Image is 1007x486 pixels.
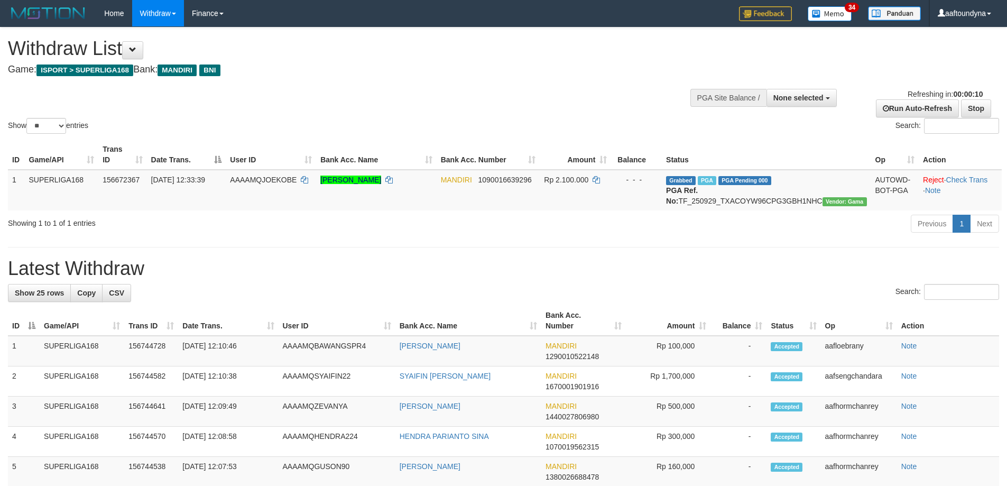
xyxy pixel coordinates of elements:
span: Accepted [771,433,802,442]
a: Next [970,215,999,233]
td: - [710,336,766,366]
td: [DATE] 12:10:46 [178,336,278,366]
td: - [710,366,766,397]
a: Show 25 rows [8,284,71,302]
td: [DATE] 12:08:58 [178,427,278,457]
th: Bank Acc. Name: activate to sort column ascending [316,140,437,170]
a: Note [901,342,917,350]
td: [DATE] 12:10:38 [178,366,278,397]
th: Balance [611,140,662,170]
span: Refreshing in: [908,90,983,98]
span: MANDIRI [546,432,577,441]
a: [PERSON_NAME] [320,176,381,184]
th: Bank Acc. Number: activate to sort column ascending [437,140,540,170]
img: Button%20Memo.svg [808,6,852,21]
th: User ID: activate to sort column ascending [226,140,316,170]
span: MANDIRI [546,462,577,471]
a: Copy [70,284,103,302]
a: Run Auto-Refresh [876,99,959,117]
span: MANDIRI [546,372,577,380]
span: None selected [773,94,824,102]
td: aafloebrany [821,336,897,366]
td: · · [919,170,1002,210]
th: Bank Acc. Name: activate to sort column ascending [395,306,541,336]
td: [DATE] 12:09:49 [178,397,278,427]
a: [PERSON_NAME] [400,402,460,410]
th: Amount: activate to sort column ascending [626,306,710,336]
th: Bank Acc. Number: activate to sort column ascending [541,306,626,336]
th: Action [919,140,1002,170]
a: Note [925,186,941,195]
span: Copy 1380026688478 to clipboard [546,473,599,481]
th: Date Trans.: activate to sort column ascending [178,306,278,336]
td: SUPERLIGA168 [25,170,99,210]
span: Copy [77,289,96,297]
td: AAAAMQBAWANGSPR4 [279,336,395,366]
div: - - - [615,175,658,185]
td: SUPERLIGA168 [40,366,124,397]
td: AAAAMQHENDRA224 [279,427,395,457]
button: None selected [766,89,837,107]
span: Accepted [771,463,802,472]
a: SYAIFIN [PERSON_NAME] [400,372,491,380]
strong: 00:00:10 [953,90,983,98]
td: SUPERLIGA168 [40,397,124,427]
td: TF_250929_TXACOYW96CPG3GBH1NHC [662,170,871,210]
span: Copy 1070019562315 to clipboard [546,443,599,451]
td: 156744728 [124,336,178,366]
span: MANDIRI [441,176,472,184]
th: Trans ID: activate to sort column ascending [98,140,146,170]
span: BNI [199,65,220,76]
a: [PERSON_NAME] [400,342,460,350]
div: PGA Site Balance / [690,89,766,107]
th: Trans ID: activate to sort column ascending [124,306,178,336]
img: Feedback.jpg [739,6,792,21]
a: 1 [953,215,971,233]
th: Op: activate to sort column ascending [871,140,919,170]
span: 34 [845,3,859,12]
span: [DATE] 12:33:39 [151,176,205,184]
th: Amount: activate to sort column ascending [540,140,611,170]
td: aafhormchanrey [821,427,897,457]
span: Marked by aafsengchandara [698,176,716,185]
a: Check Trans [946,176,988,184]
span: Accepted [771,402,802,411]
span: MANDIRI [158,65,197,76]
a: [PERSON_NAME] [400,462,460,471]
span: MANDIRI [546,402,577,410]
td: AUTOWD-BOT-PGA [871,170,919,210]
td: 4 [8,427,40,457]
span: Copy 1440027806980 to clipboard [546,412,599,421]
td: Rp 300,000 [626,427,710,457]
span: Accepted [771,372,802,381]
span: Vendor URL: https://trx31.1velocity.biz [823,197,867,206]
a: Note [901,432,917,441]
td: Rp 1,700,000 [626,366,710,397]
span: PGA Pending [718,176,771,185]
select: Showentries [26,118,66,134]
h1: Withdraw List [8,38,661,59]
span: Copy 1670001901916 to clipboard [546,382,599,391]
a: Stop [961,99,991,117]
td: - [710,427,766,457]
span: Grabbed [666,176,696,185]
th: User ID: activate to sort column ascending [279,306,395,336]
a: Reject [923,176,944,184]
a: Previous [911,215,953,233]
h4: Game: Bank: [8,65,661,75]
th: Status: activate to sort column ascending [766,306,820,336]
th: Balance: activate to sort column ascending [710,306,766,336]
th: ID: activate to sort column descending [8,306,40,336]
a: Note [901,402,917,410]
img: panduan.png [868,6,921,21]
label: Search: [895,284,999,300]
th: Date Trans.: activate to sort column descending [147,140,226,170]
input: Search: [924,118,999,134]
span: 156672367 [103,176,140,184]
b: PGA Ref. No: [666,186,698,205]
span: Show 25 rows [15,289,64,297]
th: Action [897,306,999,336]
td: AAAAMQSYAIFIN22 [279,366,395,397]
span: Copy 1290010522148 to clipboard [546,352,599,361]
td: 1 [8,170,25,210]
